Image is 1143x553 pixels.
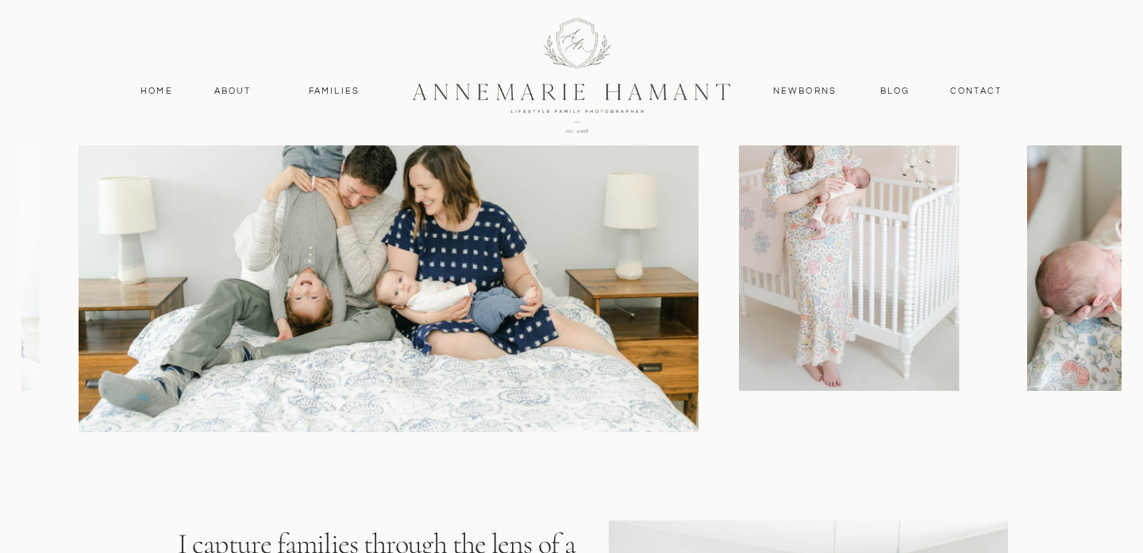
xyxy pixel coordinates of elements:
[210,84,256,99] a: About
[298,84,370,99] a: Families
[941,84,1010,99] a: contact
[767,84,843,99] a: Newborns
[876,84,914,99] a: Blog
[133,84,180,99] a: Home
